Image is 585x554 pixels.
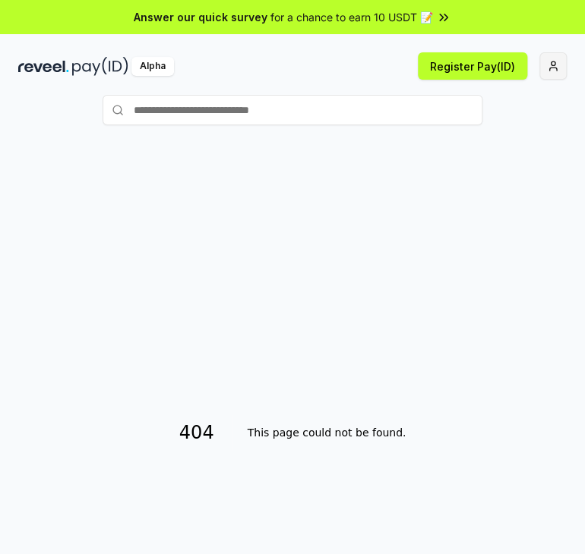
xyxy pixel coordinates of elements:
[72,57,128,76] img: pay_id
[134,9,267,25] span: Answer our quick survey
[18,57,69,76] img: reveel_dark
[131,57,174,76] div: Alpha
[248,414,406,452] h2: This page could not be found.
[179,414,232,452] h1: 404
[270,9,433,25] span: for a chance to earn 10 USDT 📝
[418,52,527,80] button: Register Pay(ID)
